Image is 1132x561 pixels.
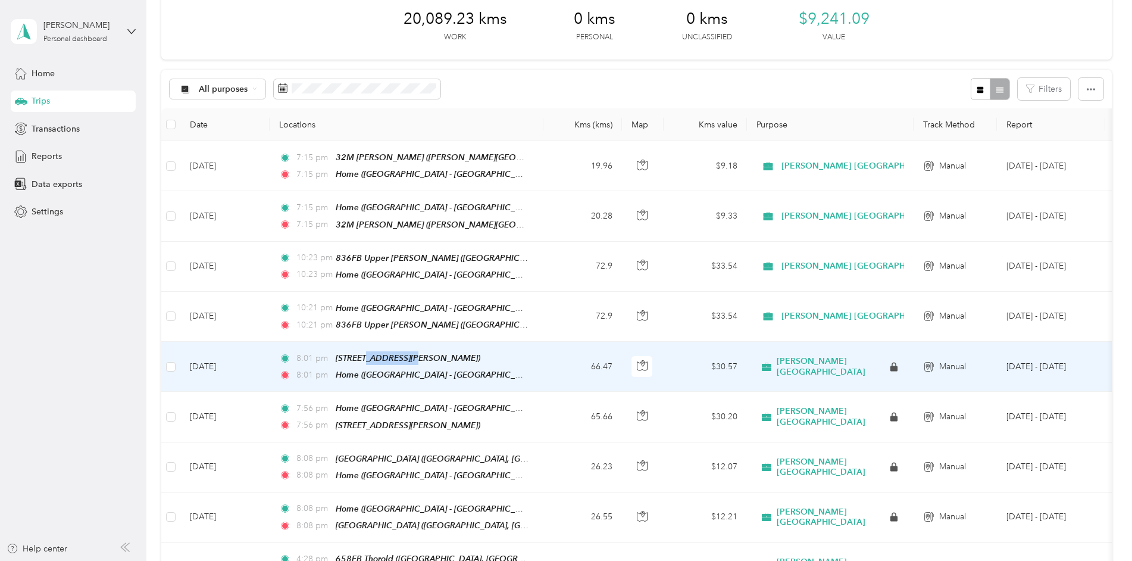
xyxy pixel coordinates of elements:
td: $30.20 [664,392,747,442]
span: 0 kms [574,10,615,29]
th: Report [997,108,1105,141]
span: 10:23 pm [296,251,330,264]
th: Track Method [914,108,997,141]
th: Date [180,108,270,141]
span: 836FB Upper [PERSON_NAME] ([GEOGRAPHIC_DATA][PERSON_NAME][PERSON_NAME], [GEOGRAPHIC_DATA]) [336,253,771,263]
span: [STREET_ADDRESS][PERSON_NAME]) [336,420,480,430]
span: 7:15 pm [296,218,330,231]
span: All purposes [199,85,248,93]
td: 72.9 [543,242,622,292]
td: [DATE] [180,292,270,342]
td: $30.57 [664,342,747,392]
p: Value [823,32,845,43]
span: [PERSON_NAME] [GEOGRAPHIC_DATA] [781,210,943,223]
span: Manual [939,360,966,373]
td: 72.9 [543,292,622,342]
td: Sep 1 - 30, 2025 [997,392,1105,442]
span: Manual [939,510,966,523]
span: Manual [939,160,966,173]
td: [DATE] [180,392,270,442]
span: 8:08 pm [296,519,330,532]
span: 7:15 pm [296,151,330,164]
span: Settings [32,205,63,218]
td: 26.55 [543,493,622,543]
td: 66.47 [543,342,622,392]
p: Personal [576,32,613,43]
span: 32M [PERSON_NAME] ([PERSON_NAME][GEOGRAPHIC_DATA], [GEOGRAPHIC_DATA], [GEOGRAPHIC_DATA]) [336,220,758,230]
span: Manual [939,310,966,323]
span: 8:08 pm [296,452,330,465]
span: Home ([GEOGRAPHIC_DATA] - [GEOGRAPHIC_DATA], [GEOGRAPHIC_DATA]) [336,504,628,514]
span: 8:08 pm [296,469,330,482]
th: Locations [270,108,543,141]
td: Sep 1 - 30, 2025 [997,493,1105,543]
td: [DATE] [180,191,270,241]
span: 32M [PERSON_NAME] ([PERSON_NAME][GEOGRAPHIC_DATA], [GEOGRAPHIC_DATA], [GEOGRAPHIC_DATA]) [336,152,758,163]
span: 7:15 pm [296,201,330,214]
td: $33.54 [664,242,747,292]
td: $12.21 [664,493,747,543]
td: Oct 1 - 31, 2025 [997,292,1105,342]
span: [GEOGRAPHIC_DATA] ([GEOGRAPHIC_DATA], [GEOGRAPHIC_DATA]) [336,521,598,531]
span: 8:01 pm [296,369,330,382]
td: $9.33 [664,191,747,241]
iframe: Everlance-gr Chat Button Frame [1065,494,1132,561]
td: [DATE] [180,493,270,543]
span: Trips [32,95,50,107]
span: [PERSON_NAME] [GEOGRAPHIC_DATA] [777,356,888,377]
th: Purpose [747,108,914,141]
td: [DATE] [180,342,270,392]
span: [PERSON_NAME] [GEOGRAPHIC_DATA] [777,457,888,478]
span: 10:23 pm [296,268,330,281]
td: Sep 1 - 30, 2025 [997,342,1105,392]
button: Filters [1018,78,1070,100]
span: Transactions [32,123,80,135]
span: [GEOGRAPHIC_DATA] ([GEOGRAPHIC_DATA], [GEOGRAPHIC_DATA]) [336,454,598,464]
span: 10:21 pm [296,319,330,332]
span: 7:15 pm [296,168,330,181]
span: 7:56 pm [296,402,330,415]
td: Oct 1 - 31, 2025 [997,242,1105,292]
td: 20.28 [543,191,622,241]
span: [STREET_ADDRESS][PERSON_NAME]) [336,353,480,363]
td: [DATE] [180,141,270,191]
span: Home ([GEOGRAPHIC_DATA] - [GEOGRAPHIC_DATA], [GEOGRAPHIC_DATA]) [336,270,628,280]
span: 20,089.23 kms [404,10,507,29]
span: Data exports [32,178,82,191]
span: [PERSON_NAME] [GEOGRAPHIC_DATA] [781,310,943,323]
span: 10:21 pm [296,301,330,314]
td: 26.23 [543,442,622,493]
span: [PERSON_NAME] [GEOGRAPHIC_DATA] [777,406,888,427]
span: Manual [939,210,966,223]
td: Oct 1 - 31, 2025 [997,191,1105,241]
td: 65.66 [543,392,622,442]
span: [PERSON_NAME] [GEOGRAPHIC_DATA] [781,260,943,273]
span: $9,241.09 [799,10,870,29]
span: Home ([GEOGRAPHIC_DATA] - [GEOGRAPHIC_DATA], [GEOGRAPHIC_DATA]) [336,403,628,413]
span: [PERSON_NAME] [GEOGRAPHIC_DATA] [777,507,888,528]
th: Kms value [664,108,747,141]
span: Home ([GEOGRAPHIC_DATA] - [GEOGRAPHIC_DATA], [GEOGRAPHIC_DATA]) [336,303,628,313]
span: Reports [32,150,62,163]
div: [PERSON_NAME] [43,19,118,32]
span: Manual [939,410,966,423]
span: Home ([GEOGRAPHIC_DATA] - [GEOGRAPHIC_DATA], [GEOGRAPHIC_DATA]) [336,169,628,179]
span: [PERSON_NAME] [GEOGRAPHIC_DATA] [781,160,943,173]
td: $12.07 [664,442,747,493]
span: Home ([GEOGRAPHIC_DATA] - [GEOGRAPHIC_DATA], [GEOGRAPHIC_DATA]) [336,202,628,213]
div: Personal dashboard [43,36,107,43]
p: Unclassified [682,32,732,43]
td: Oct 1 - 31, 2025 [997,141,1105,191]
span: 8:08 pm [296,502,330,515]
button: Help center [7,543,67,555]
span: 836FB Upper [PERSON_NAME] ([GEOGRAPHIC_DATA][PERSON_NAME][PERSON_NAME], [GEOGRAPHIC_DATA]) [336,320,771,330]
span: 8:01 pm [296,352,330,365]
span: Home ([GEOGRAPHIC_DATA] - [GEOGRAPHIC_DATA], [GEOGRAPHIC_DATA]) [336,370,628,380]
span: 0 kms [686,10,728,29]
td: 19.96 [543,141,622,191]
td: [DATE] [180,242,270,292]
span: 7:56 pm [296,419,330,432]
span: Manual [939,260,966,273]
span: Manual [939,460,966,473]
